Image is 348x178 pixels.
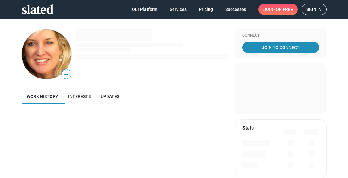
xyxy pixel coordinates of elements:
[194,4,218,15] a: Pricing
[132,4,157,15] span: Our Platform
[62,70,71,78] span: —
[96,89,124,104] a: Updates
[263,4,293,15] span: Join
[220,4,251,15] a: Successes
[165,4,192,15] a: Services
[242,42,319,53] a: Join To Connect
[68,94,91,99] span: Interests
[27,94,58,99] span: Work history
[101,94,119,99] span: Updates
[225,4,246,15] span: Successes
[127,4,162,15] a: Our Platform
[273,4,293,15] span: for free
[63,89,96,104] a: Interests
[244,42,318,53] span: Join To Connect
[242,33,319,38] div: Connect
[306,4,322,15] span: Sign in
[199,4,213,15] span: Pricing
[302,4,327,15] a: Sign in
[170,4,187,15] span: Services
[22,89,63,104] a: Work history
[258,4,298,15] a: Joinfor free
[242,125,254,131] mat-card-title: Stats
